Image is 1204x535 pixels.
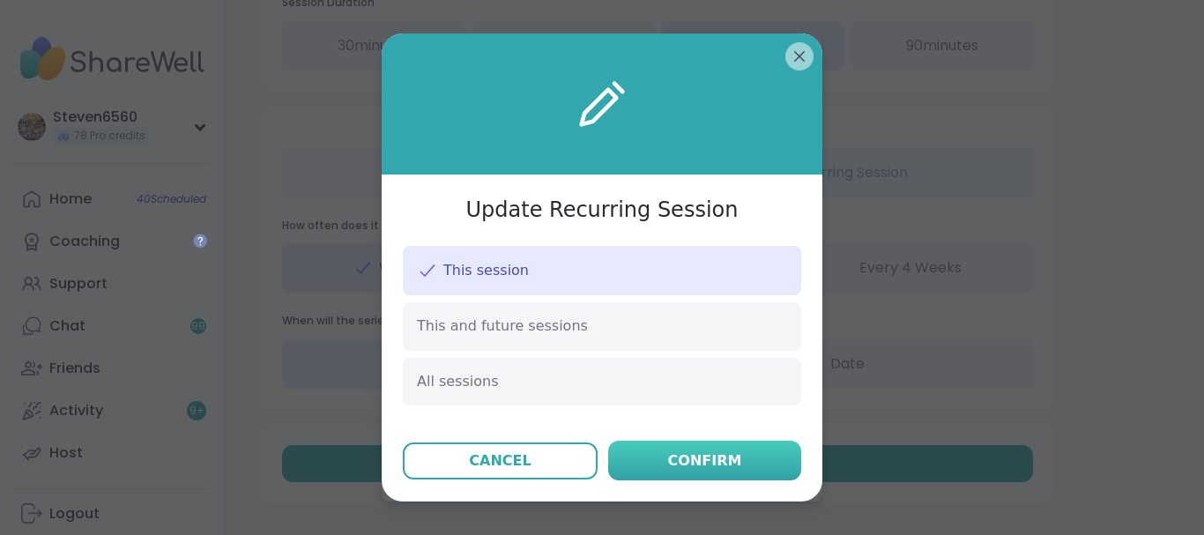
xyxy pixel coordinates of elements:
span: All sessions [417,372,498,391]
span: This and future sessions [417,316,588,336]
div: Confirm [668,450,742,472]
div: Cancel [469,450,531,472]
button: Confirm [608,441,801,480]
span: This session [443,261,529,280]
button: Cancel [403,442,598,479]
iframe: Spotlight [193,234,207,248]
h3: Update Recurring Session [466,196,739,226]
